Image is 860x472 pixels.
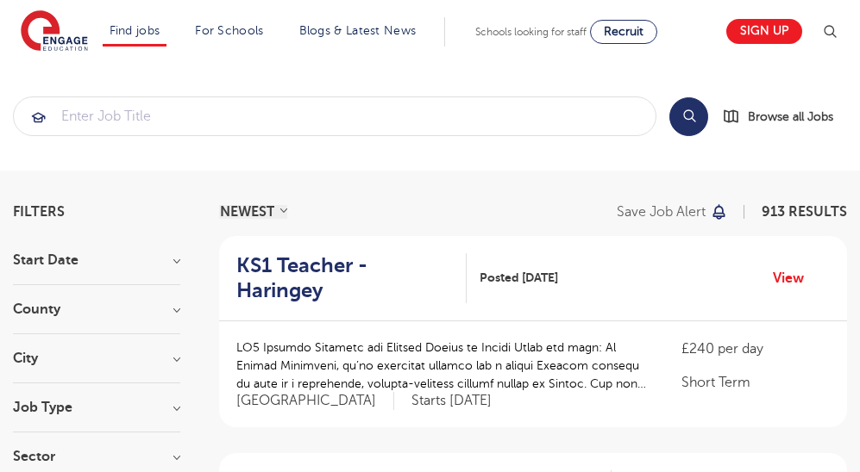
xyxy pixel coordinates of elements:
[480,269,558,287] span: Posted [DATE]
[669,97,708,136] button: Search
[236,253,467,303] a: KS1 Teacher - Haringey
[762,204,847,220] span: 913 RESULTS
[236,338,647,393] p: LO5 Ipsumdo Sitametc adi Elitsed Doeius te Incidi Utlab etd magn: Al Enimad Minimveni, qu’no exer...
[773,267,817,289] a: View
[236,253,453,303] h2: KS1 Teacher - Haringey
[726,19,802,44] a: Sign up
[604,25,643,38] span: Recruit
[13,253,180,267] h3: Start Date
[617,205,728,219] button: Save job alert
[590,20,657,44] a: Recruit
[13,401,180,414] h3: Job Type
[748,107,833,127] span: Browse all Jobs
[475,26,587,38] span: Schools looking for staff
[195,24,263,37] a: For Schools
[299,24,417,37] a: Blogs & Latest News
[21,10,88,53] img: Engage Education
[13,351,180,365] h3: City
[681,338,830,359] p: £240 per day
[722,107,847,127] a: Browse all Jobs
[13,450,180,463] h3: Sector
[14,97,656,135] input: Submit
[13,302,180,316] h3: County
[13,96,656,136] div: Submit
[681,372,830,393] p: Short Term
[13,205,65,219] span: Filters
[411,392,492,410] p: Starts [DATE]
[110,24,160,37] a: Find jobs
[617,205,706,219] p: Save job alert
[236,392,394,410] span: [GEOGRAPHIC_DATA]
